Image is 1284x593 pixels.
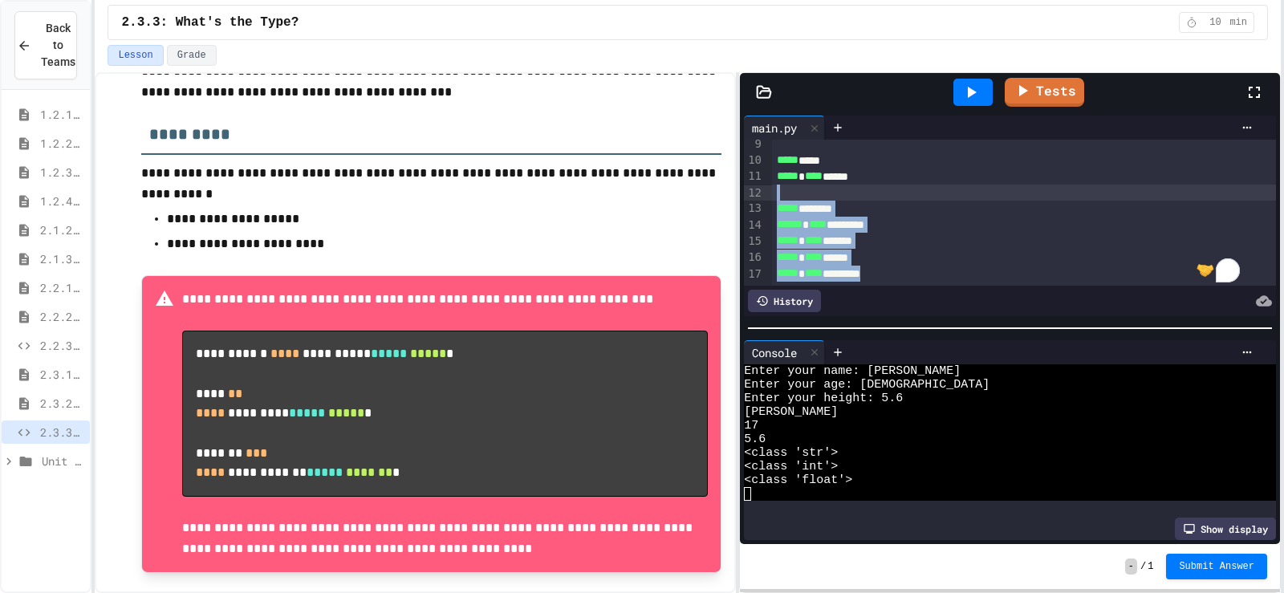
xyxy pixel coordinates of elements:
[121,13,299,32] span: 2.3.3: What's the Type?
[1202,16,1228,29] span: 10
[744,250,764,266] div: 16
[40,135,83,152] span: 1.2.2: Learning to Solve Hard Problems
[744,460,838,473] span: <class 'int'>
[1125,558,1137,575] span: -
[1148,560,1153,573] span: 1
[40,164,83,181] span: 1.2.3: Challenge Problem - The Bridge
[744,378,989,392] span: Enter your age: [DEMOGRAPHIC_DATA]
[41,20,75,71] span: Back to Teams
[40,424,83,441] span: 2.3.3: What's the Type?
[748,290,821,312] div: History
[744,201,764,217] div: 13
[1140,560,1146,573] span: /
[108,45,163,66] button: Lesson
[40,250,83,267] span: 2.1.3: The JuiceMind IDE
[40,221,83,238] span: 2.1.2: What is Code?
[1166,554,1267,579] button: Submit Answer
[1005,78,1084,107] a: Tests
[744,433,766,446] span: 5.6
[744,136,764,152] div: 9
[744,152,764,169] div: 10
[1229,16,1247,29] span: min
[744,266,764,282] div: 17
[744,217,764,234] div: 14
[1179,560,1254,573] span: Submit Answer
[744,364,961,378] span: Enter your name: [PERSON_NAME]
[42,453,83,469] span: Unit 1: Careers & Professionalism
[744,169,764,185] div: 11
[744,185,764,201] div: 12
[744,120,805,136] div: main.py
[40,193,83,209] span: 1.2.4: Problem Solving Practice
[40,337,83,354] span: 2.2.3: Your Name and Favorite Movie
[40,279,83,296] span: 2.2.1: Hello, World!
[744,446,838,460] span: <class 'str'>
[40,366,83,383] span: 2.3.1: Variables and Data Types
[1175,518,1276,540] div: Show display
[744,234,764,250] div: 15
[744,116,825,140] div: main.py
[40,395,83,412] span: 2.3.2: Review - Variables and Data Types
[744,419,758,433] span: 17
[40,106,83,123] span: 1.2.1: The Growth Mindset
[744,473,852,487] span: <class 'float'>
[14,11,77,79] button: Back to Teams
[744,340,825,364] div: Console
[40,308,83,325] span: 2.2.2: Review - Hello, World!
[167,45,217,66] button: Grade
[744,405,838,419] span: [PERSON_NAME]
[744,392,903,405] span: Enter your height: 5.6
[744,344,805,361] div: Console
